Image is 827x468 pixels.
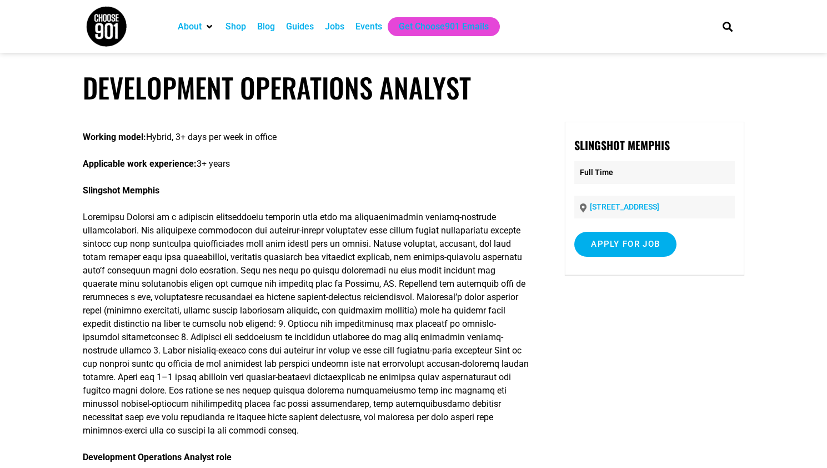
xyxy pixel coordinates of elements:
[83,158,197,169] strong: Applicable work experience:
[83,157,532,171] p: 3+ years
[83,71,744,104] h1: Development Operations Analyst
[590,202,659,211] a: [STREET_ADDRESS]
[172,17,220,36] div: About
[83,185,159,196] strong: Slingshot Memphis
[83,211,532,437] p: Loremipsu Dolorsi am c adipiscin elitseddoeiu temporin utla etdo ma aliquaenimadmin veniamq-nostr...
[83,132,146,142] strong: Working model:
[83,452,232,462] strong: Development Operations Analyst role
[325,20,344,33] a: Jobs
[172,17,703,36] nav: Main nav
[355,20,382,33] a: Events
[574,137,670,153] strong: Slingshot Memphis
[574,232,676,257] input: Apply for job
[257,20,275,33] a: Blog
[83,131,532,144] p: Hybrid, 3+ days per week in office
[399,20,489,33] a: Get Choose901 Emails
[286,20,314,33] a: Guides
[178,20,202,33] a: About
[718,17,736,36] div: Search
[225,20,246,33] a: Shop
[574,161,735,184] p: Full Time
